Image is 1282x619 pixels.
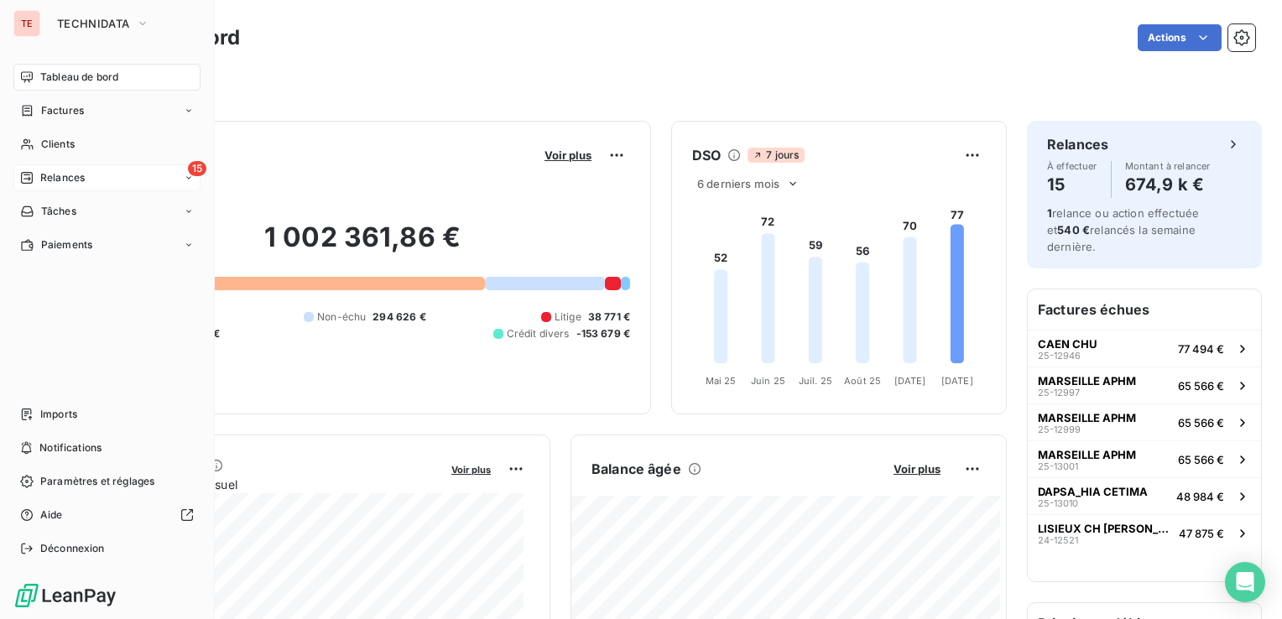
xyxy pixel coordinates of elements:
[588,309,630,325] span: 38 771 €
[95,476,440,493] span: Chiffre d'affaires mensuel
[1047,134,1108,154] h6: Relances
[373,309,425,325] span: 294 626 €
[1047,161,1097,171] span: À effectuer
[40,474,154,489] span: Paramètres et réglages
[1028,403,1261,440] button: MARSEILLE APHM25-1299965 566 €
[1138,24,1222,51] button: Actions
[1176,490,1224,503] span: 48 984 €
[1178,342,1224,356] span: 77 494 €
[692,145,721,165] h6: DSO
[40,541,105,556] span: Déconnexion
[894,462,941,476] span: Voir plus
[591,459,681,479] h6: Balance âgée
[13,582,117,609] img: Logo LeanPay
[1028,367,1261,403] button: MARSEILLE APHM25-1299765 566 €
[1038,461,1078,471] span: 25-13001
[41,137,75,152] span: Clients
[41,103,84,118] span: Factures
[1028,477,1261,514] button: DAPSA_HIA CETIMA25-1301048 984 €
[1178,379,1224,393] span: 65 566 €
[697,177,779,190] span: 6 derniers mois
[1125,171,1211,198] h4: 674,9 k €
[57,17,129,30] span: TECHNIDATA
[576,326,631,341] span: -153 679 €
[555,309,581,325] span: Litige
[1178,416,1224,429] span: 65 566 €
[1038,424,1081,434] span: 25-12999
[1038,522,1172,535] span: LISIEUX CH [PERSON_NAME]
[1125,161,1211,171] span: Montant à relancer
[1028,440,1261,477] button: MARSEILLE APHM25-1300165 566 €
[13,10,40,37] div: TE
[844,375,881,387] tspan: Août 25
[188,161,206,176] span: 15
[40,170,85,185] span: Relances
[1038,374,1136,388] span: MARSEILLE APHM
[545,148,591,162] span: Voir plus
[1038,388,1080,398] span: 25-12997
[894,375,926,387] tspan: [DATE]
[40,70,118,85] span: Tableau de bord
[507,326,570,341] span: Crédit divers
[1047,171,1097,198] h4: 15
[1047,206,1052,220] span: 1
[1038,337,1097,351] span: CAEN CHU
[1038,411,1136,424] span: MARSEILLE APHM
[941,375,973,387] tspan: [DATE]
[40,407,77,422] span: Imports
[451,464,491,476] span: Voir plus
[1038,535,1078,545] span: 24-12521
[39,440,102,455] span: Notifications
[751,375,785,387] tspan: Juin 25
[748,148,804,163] span: 7 jours
[1225,562,1265,602] div: Open Intercom Messenger
[41,204,76,219] span: Tâches
[1047,206,1199,253] span: relance ou action effectuée et relancés la semaine dernière.
[1038,485,1148,498] span: DAPSA_HIA CETIMA
[317,309,366,325] span: Non-échu
[539,148,597,163] button: Voir plus
[1038,498,1078,508] span: 25-13010
[13,502,201,528] a: Aide
[40,507,63,523] span: Aide
[1028,514,1261,551] button: LISIEUX CH [PERSON_NAME]24-1252147 875 €
[889,461,946,476] button: Voir plus
[1178,453,1224,466] span: 65 566 €
[95,221,630,271] h2: 1 002 361,86 €
[1038,351,1081,361] span: 25-12946
[1179,527,1224,540] span: 47 875 €
[1038,448,1136,461] span: MARSEILLE APHM
[1028,330,1261,367] button: CAEN CHU25-1294677 494 €
[1057,223,1090,237] span: 540 €
[41,237,92,252] span: Paiements
[799,375,832,387] tspan: Juil. 25
[446,461,496,476] button: Voir plus
[706,375,737,387] tspan: Mai 25
[1028,289,1261,330] h6: Factures échues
